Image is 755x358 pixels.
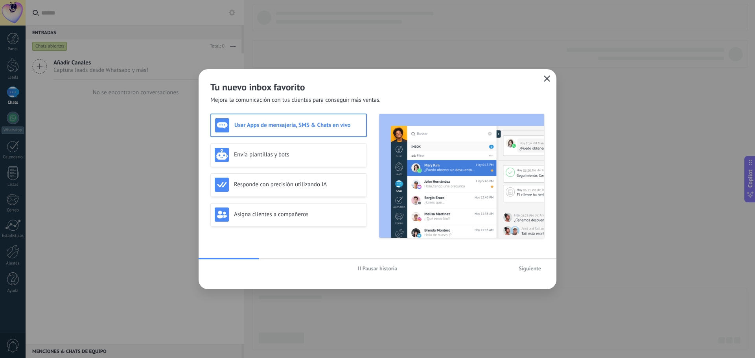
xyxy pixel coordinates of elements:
[210,81,545,93] h2: Tu nuevo inbox favorito
[234,181,363,188] h3: Responde con precisión utilizando IA
[519,266,541,271] span: Siguiente
[515,263,545,274] button: Siguiente
[234,211,363,218] h3: Asigna clientes a compañeros
[234,151,363,158] h3: Envía plantillas y bots
[234,121,362,129] h3: Usar Apps de mensajería, SMS & Chats en vivo
[354,263,401,274] button: Pausar historia
[210,96,381,104] span: Mejora la comunicación con tus clientes para conseguir más ventas.
[363,266,398,271] span: Pausar historia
